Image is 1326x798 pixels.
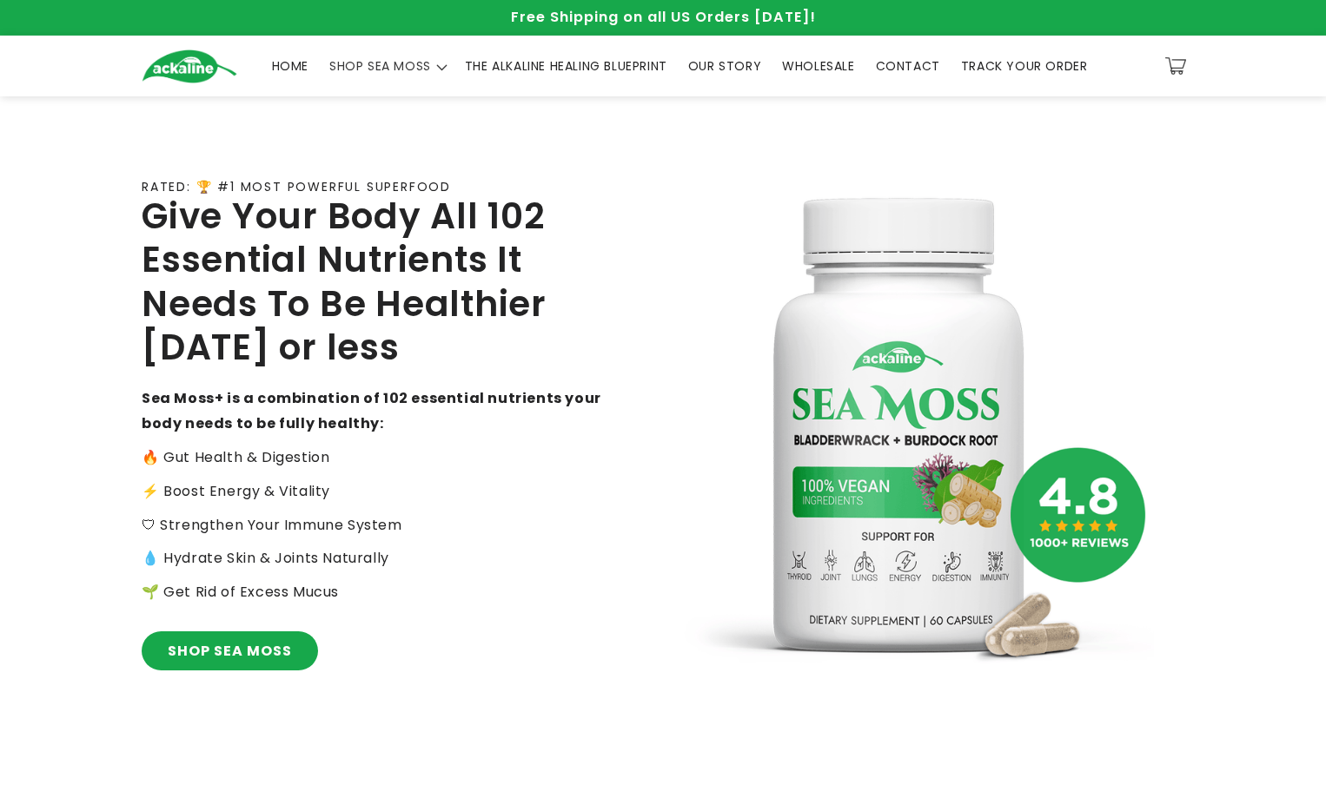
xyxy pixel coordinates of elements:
[272,58,308,74] span: HOME
[782,58,854,74] span: WHOLESALE
[876,58,940,74] span: CONTACT
[142,445,602,471] p: 🔥 Gut Health & Digestion
[142,195,602,370] h2: Give Your Body All 102 Essential Nutrients It Needs To Be Healthier [DATE] or less
[454,48,678,84] a: THE ALKALINE HEALING BLUEPRINT
[319,48,454,84] summary: SHOP SEA MOSS
[678,48,772,84] a: OUR STORY
[865,48,951,84] a: CONTACT
[142,546,602,571] p: 💧 Hydrate Skin & Joints Naturally
[142,180,451,195] p: RATED: 🏆 #1 MOST POWERFUL SUPERFOOD
[329,58,431,74] span: SHOP SEA MOSS
[772,48,865,84] a: WHOLESALE
[142,388,601,433] strong: Sea Moss+ is a combination of 102 essential nutrients your body needs to be fully healthy:
[961,58,1088,74] span: TRACK YOUR ORDER
[142,631,318,670] a: SHOP SEA MOSS
[465,58,667,74] span: THE ALKALINE HEALING BLUEPRINT
[142,513,602,538] p: 🛡 Strengthen Your Immune System
[142,49,237,83] img: Ackaline
[142,479,602,505] p: ⚡️ Boost Energy & Vitality
[511,7,816,27] span: Free Shipping on all US Orders [DATE]!
[142,580,602,605] p: 🌱 Get Rid of Excess Mucus
[951,48,1098,84] a: TRACK YOUR ORDER
[262,48,319,84] a: HOME
[688,58,761,74] span: OUR STORY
